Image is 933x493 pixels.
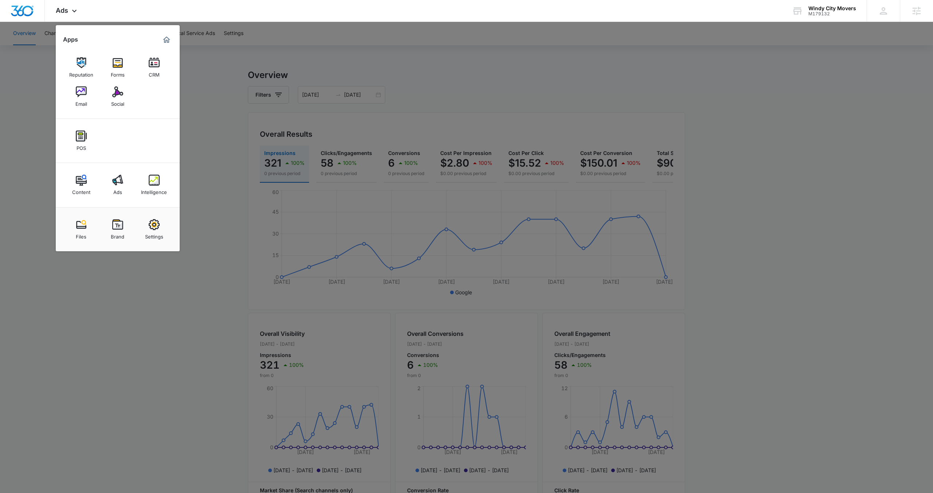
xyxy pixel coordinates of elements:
div: Intelligence [141,186,167,195]
a: Marketing 360® Dashboard [161,34,172,46]
a: Reputation [67,54,95,81]
a: Email [67,83,95,110]
a: Social [104,83,132,110]
div: Brand [111,230,124,240]
div: POS [77,141,86,151]
a: POS [67,127,95,155]
div: Keywords by Traffic [81,43,123,48]
div: Content [72,186,90,195]
span: Ads [56,7,68,14]
a: CRM [140,54,168,81]
h2: Apps [63,36,78,43]
div: account name [808,5,856,11]
a: Brand [104,216,132,243]
a: Files [67,216,95,243]
a: Ads [104,171,132,199]
img: tab_domain_overview_orange.svg [20,42,26,48]
div: Domain: [DOMAIN_NAME] [19,19,80,25]
div: Reputation [69,68,93,78]
a: Forms [104,54,132,81]
a: Intelligence [140,171,168,199]
div: v 4.0.25 [20,12,36,18]
div: CRM [149,68,160,78]
div: Social [111,97,124,107]
div: account id [808,11,856,16]
img: tab_keywords_by_traffic_grey.svg [73,42,78,48]
div: Settings [145,230,163,240]
div: Ads [113,186,122,195]
div: Email [75,97,87,107]
div: Forms [111,68,125,78]
img: website_grey.svg [12,19,17,25]
img: logo_orange.svg [12,12,17,18]
div: Domain Overview [28,43,65,48]
div: Files [76,230,86,240]
a: Settings [140,216,168,243]
a: Content [67,171,95,199]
